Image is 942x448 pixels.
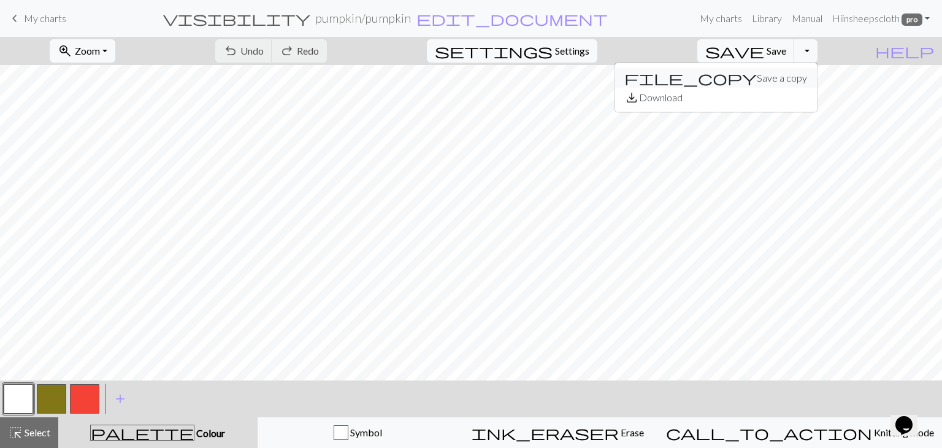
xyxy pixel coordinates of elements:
[787,6,827,31] a: Manual
[697,39,795,63] button: Save
[747,6,787,31] a: Library
[163,10,310,27] span: visibility
[658,417,942,448] button: Knitting mode
[58,42,72,60] span: zoom_in
[416,10,608,27] span: edit_document
[50,39,115,63] button: Zoom
[113,390,128,407] span: add
[24,12,66,24] span: My charts
[695,6,747,31] a: My charts
[624,69,757,87] span: file_copy
[23,427,50,438] span: Select
[875,42,934,60] span: help
[91,424,194,441] span: palette
[58,417,258,448] button: Colour
[619,427,644,438] span: Erase
[666,424,872,441] span: call_to_action
[472,424,619,441] span: ink_eraser
[348,427,382,438] span: Symbol
[615,88,817,107] button: Download
[902,14,922,26] span: pro
[75,45,100,56] span: Zoom
[194,427,225,439] span: Colour
[458,417,658,448] button: Erase
[315,11,411,25] h2: pumpkin / pumpkin
[427,39,597,63] button: SettingsSettings
[624,89,639,106] span: save_alt
[435,44,553,58] i: Settings
[258,417,458,448] button: Symbol
[890,399,930,436] iframe: chat widget
[705,42,764,60] span: save
[767,45,786,56] span: Save
[7,10,22,27] span: keyboard_arrow_left
[555,44,589,58] span: Settings
[615,68,817,88] button: Save a copy
[7,8,66,29] a: My charts
[827,6,935,31] a: Hiinsheepscloth pro
[872,427,934,438] span: Knitting mode
[435,42,553,60] span: settings
[8,424,23,441] span: highlight_alt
